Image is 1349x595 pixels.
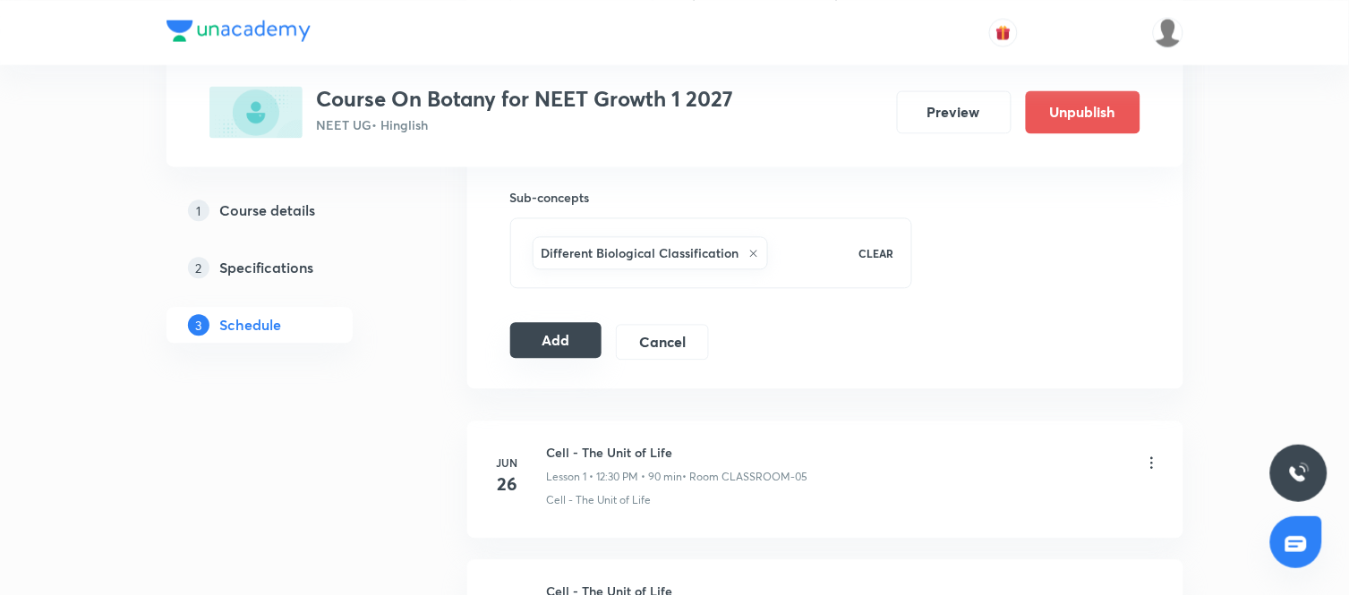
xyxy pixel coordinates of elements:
[510,322,602,358] button: Add
[542,243,739,262] h6: Different Biological Classification
[188,200,209,221] p: 1
[166,20,311,46] a: Company Logo
[547,443,808,462] h6: Cell - The Unit of Life
[490,455,525,471] h6: Jun
[547,469,683,485] p: Lesson 1 • 12:30 PM • 90 min
[510,188,913,207] h6: Sub-concepts
[220,314,282,336] h5: Schedule
[188,257,209,278] p: 2
[1026,90,1140,133] button: Unpublish
[317,115,734,134] p: NEET UG • Hinglish
[188,314,209,336] p: 3
[220,200,316,221] h5: Course details
[166,192,410,228] a: 1Course details
[166,250,410,285] a: 2Specifications
[490,471,525,497] h4: 26
[616,324,708,360] button: Cancel
[1153,17,1183,47] img: Md Khalid Hasan Ansari
[547,492,652,508] p: Cell - The Unit of Life
[209,86,303,138] img: A0D1F985-C8CC-413A-A225-BA92EB1ADA39_plus.png
[989,18,1018,47] button: avatar
[858,245,893,261] p: CLEAR
[897,90,1012,133] button: Preview
[220,257,314,278] h5: Specifications
[166,20,311,41] img: Company Logo
[1288,463,1310,484] img: ttu
[683,469,808,485] p: • Room CLASSROOM-05
[995,24,1012,40] img: avatar
[317,86,734,112] h3: Course On Botany for NEET Growth 1 2027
